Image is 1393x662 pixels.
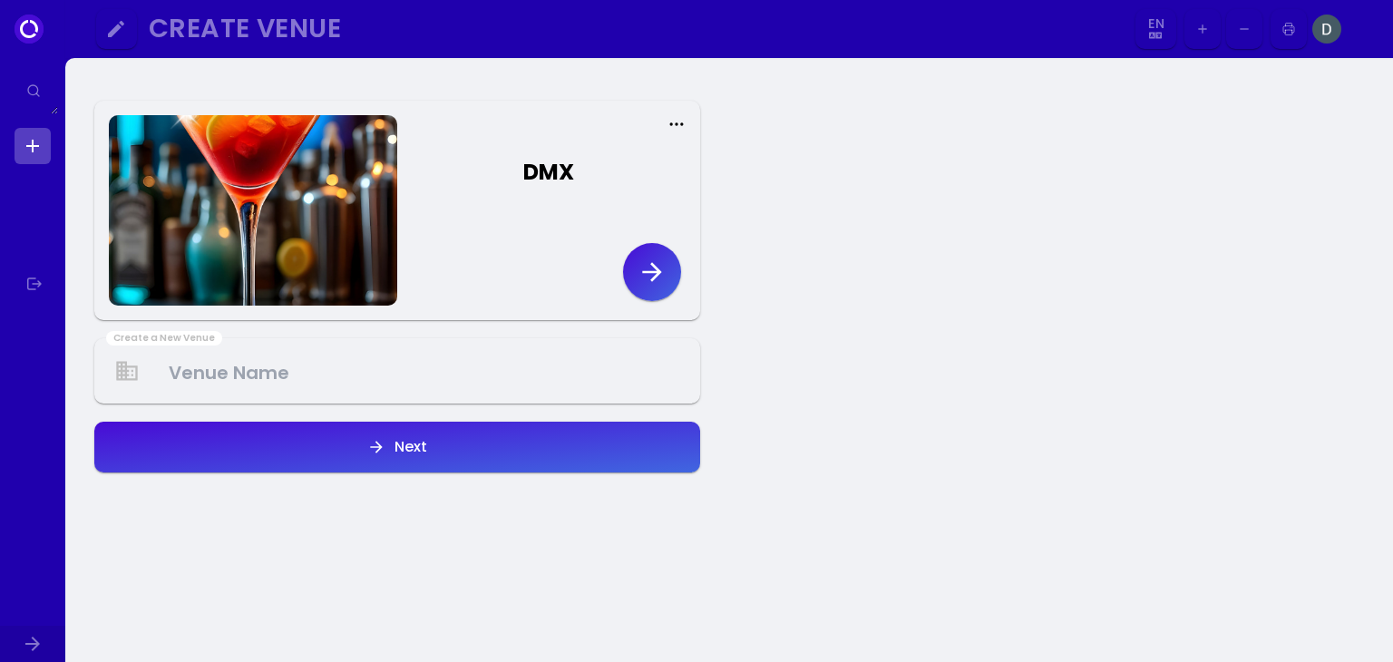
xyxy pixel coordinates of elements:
input: Venue Name [96,345,698,398]
button: Create Venue [141,9,1130,50]
div: Create Venue [149,18,1112,39]
div: Next [385,440,427,454]
button: DMX [397,133,686,220]
button: Next [94,422,700,472]
img: Image [1347,15,1376,44]
div: DMX [523,156,574,189]
div: Create a New Venue [106,331,222,346]
img: Image [1312,15,1341,44]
